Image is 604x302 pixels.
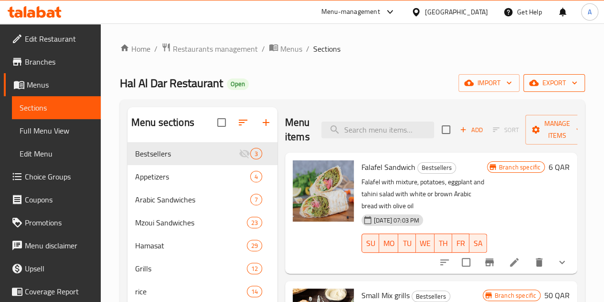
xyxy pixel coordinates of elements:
div: Bestsellers [417,162,456,174]
div: Bestsellers [412,291,450,302]
div: [GEOGRAPHIC_DATA] [425,7,488,17]
button: Branch-specific-item [478,251,501,274]
div: items [247,286,262,297]
div: Appetizers4 [127,165,277,188]
button: SU [361,234,380,253]
h2: Menu items [285,115,310,144]
a: Promotions [4,211,101,234]
span: Arabic Sandwiches [135,194,250,205]
span: export [531,77,577,89]
span: Open [227,80,249,88]
button: MO [379,234,398,253]
a: Edit menu item [509,257,520,268]
span: 29 [247,241,262,250]
div: items [247,240,262,251]
span: Add item [456,123,487,137]
span: Add [458,124,484,135]
span: Select all sections [212,112,232,133]
div: items [247,217,262,228]
div: Bestsellers3 [127,142,277,165]
span: Select to update [456,252,476,272]
span: Bestsellers [412,291,450,302]
a: Menus [4,73,101,96]
button: SA [469,234,487,253]
span: 12 [247,264,262,273]
a: Home [120,43,150,55]
div: Grills12 [127,257,277,280]
span: Coupons [25,194,93,205]
span: Select section [436,120,456,140]
span: Falafel Sandwich [361,160,415,174]
input: search [321,122,434,138]
nav: breadcrumb [120,43,585,55]
span: Hamasat [135,240,247,251]
span: Menus [27,79,93,90]
button: Add section [254,111,277,134]
div: Hamasat29 [127,234,277,257]
span: import [466,77,512,89]
span: 3 [251,149,262,158]
span: FR [456,236,466,250]
span: 14 [247,287,262,296]
span: Sections [20,102,93,113]
li: / [262,43,265,55]
div: Arabic Sandwiches7 [127,188,277,211]
span: Sort sections [232,111,254,134]
a: Choice Groups [4,165,101,188]
span: Restaurants management [173,43,258,55]
span: Grills [135,263,247,274]
span: 23 [247,218,262,227]
button: delete [528,251,551,274]
button: Add [456,123,487,137]
div: Open [227,78,249,90]
h2: Menu sections [131,115,194,130]
span: Manage items [533,118,582,142]
span: Full Menu View [20,125,93,136]
a: Branches [4,50,101,73]
div: items [247,263,262,274]
a: Restaurants management [161,43,258,55]
div: Mzoui Sandwiches23 [127,211,277,234]
a: Upsell [4,257,101,280]
svg: Inactive section [239,148,250,159]
a: Sections [12,96,101,119]
span: Bestsellers [135,148,239,159]
p: Falafel with mixture, potatoes, eggplant and tahini salad with white or brown Arabic bread with o... [361,176,487,212]
li: / [306,43,309,55]
button: WE [416,234,434,253]
a: Full Menu View [12,119,101,142]
span: TH [438,236,448,250]
span: 7 [251,195,262,204]
span: Edit Menu [20,148,93,159]
span: Sections [313,43,340,55]
span: Upsell [25,263,93,274]
a: Menus [269,43,302,55]
span: Branches [25,56,93,67]
div: Menu-management [321,6,380,18]
span: Select section first [487,123,525,137]
span: [DATE] 07:03 PM [370,216,423,225]
span: Menus [280,43,302,55]
span: Edit Restaurant [25,33,93,45]
a: Coupons [4,188,101,211]
div: items [250,148,262,159]
span: Appetizers [135,171,250,182]
span: TU [402,236,412,250]
button: show more [551,251,573,274]
h6: 6 QAR [549,160,570,174]
a: Edit Menu [12,142,101,165]
button: TH [434,234,452,253]
span: Hal Al Dar Restaurant [120,72,223,94]
button: TU [398,234,416,253]
span: WE [420,236,431,250]
span: MO [383,236,394,250]
a: Menu disclaimer [4,234,101,257]
span: Menu disclaimer [25,240,93,251]
span: 4 [251,172,262,181]
span: rice [135,286,247,297]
